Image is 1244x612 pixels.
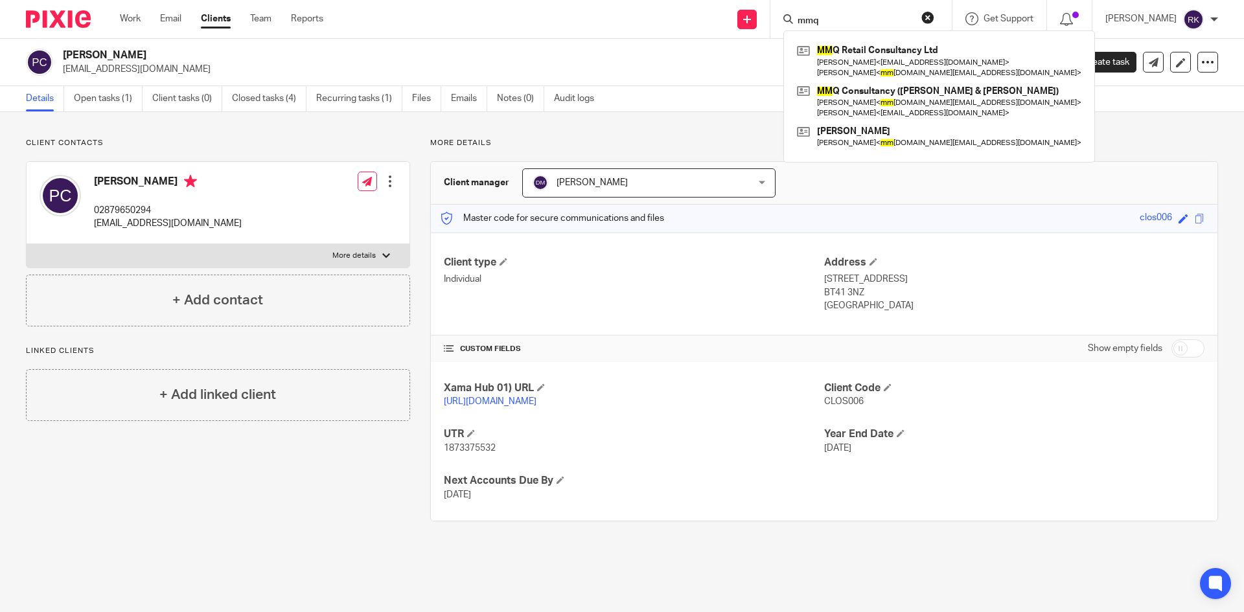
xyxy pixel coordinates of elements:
h3: Client manager [444,176,509,189]
a: Notes (0) [497,86,544,111]
a: Reports [291,12,323,25]
p: [EMAIL_ADDRESS][DOMAIN_NAME] [63,63,1042,76]
div: clos006 [1140,211,1172,226]
span: [DATE] [444,490,471,499]
p: BT41 3NZ [824,286,1204,299]
span: 1873375532 [444,444,496,453]
a: Open tasks (1) [74,86,143,111]
p: [GEOGRAPHIC_DATA] [824,299,1204,312]
a: Details [26,86,64,111]
p: More details [430,138,1218,148]
h4: + Add linked client [159,385,276,405]
p: [STREET_ADDRESS] [824,273,1204,286]
span: Get Support [984,14,1033,23]
label: Show empty fields [1088,342,1162,355]
h2: [PERSON_NAME] [63,49,846,62]
p: 02879650294 [94,204,242,217]
a: Emails [451,86,487,111]
h4: UTR [444,427,824,441]
h4: CUSTOM FIELDS [444,344,824,354]
a: Recurring tasks (1) [316,86,402,111]
span: [DATE] [824,444,851,453]
h4: Client type [444,256,824,269]
h4: Next Accounts Due By [444,474,824,488]
img: svg%3E [1183,9,1204,30]
img: svg%3E [40,175,81,216]
a: Work [120,12,141,25]
a: Create task [1061,52,1136,73]
p: Client contacts [26,138,410,148]
a: Client tasks (0) [152,86,222,111]
p: [PERSON_NAME] [1105,12,1177,25]
p: Linked clients [26,346,410,356]
a: Audit logs [554,86,604,111]
i: Primary [184,175,197,188]
h4: [PERSON_NAME] [94,175,242,191]
a: Files [412,86,441,111]
p: Individual [444,273,824,286]
input: Search [796,16,913,27]
a: [URL][DOMAIN_NAME] [444,397,536,406]
span: CLOS006 [824,397,864,406]
h4: Xama Hub 01) URL [444,381,824,395]
a: Closed tasks (4) [232,86,306,111]
span: [PERSON_NAME] [557,178,628,187]
p: Master code for secure communications and files [441,212,664,225]
img: svg%3E [533,175,548,190]
a: Team [250,12,271,25]
p: More details [332,251,376,261]
a: Clients [201,12,231,25]
p: [EMAIL_ADDRESS][DOMAIN_NAME] [94,217,242,230]
h4: Client Code [824,381,1204,395]
h4: Address [824,256,1204,269]
img: svg%3E [26,49,53,76]
h4: Year End Date [824,427,1204,441]
button: Clear [921,11,934,24]
img: Pixie [26,10,91,28]
a: Email [160,12,181,25]
h4: + Add contact [172,290,263,310]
